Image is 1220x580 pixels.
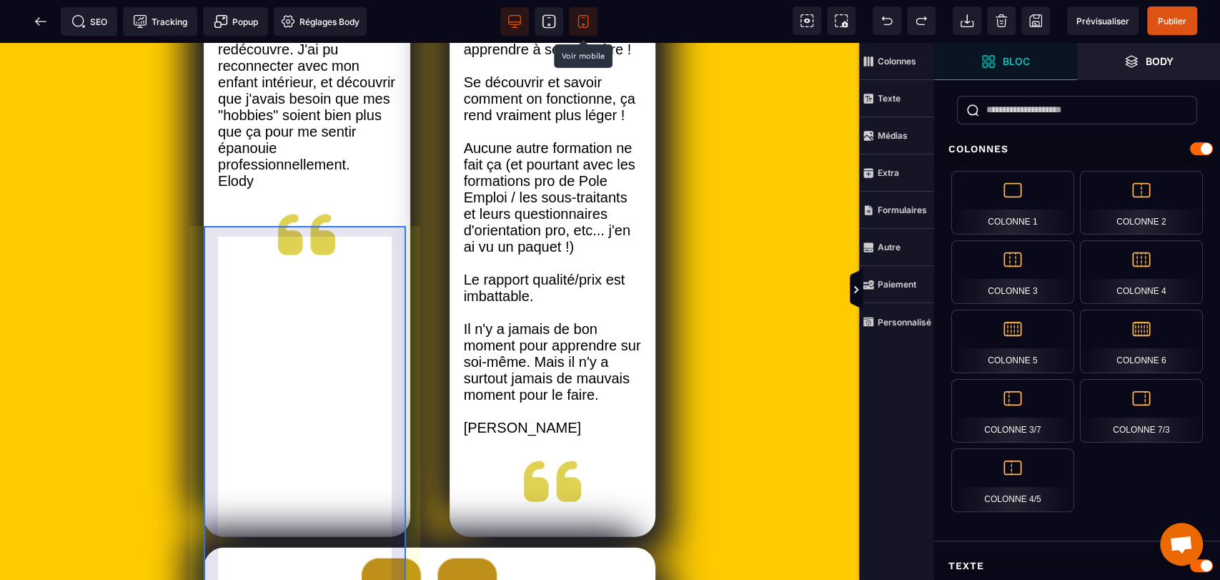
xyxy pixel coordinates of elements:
span: Personnalisé [859,303,934,340]
div: Colonne 3 [951,240,1074,304]
span: Voir bureau [500,7,529,36]
span: Afficher les vues [934,269,948,312]
span: Code de suivi [123,7,197,36]
span: Réglages Body [281,14,359,29]
span: Autre [859,229,934,266]
span: Métadata SEO [61,7,117,36]
span: Colonnes [859,43,934,80]
strong: Personnalisé [878,317,931,328]
span: Voir mobile [569,7,597,36]
span: Rétablir [907,6,936,35]
span: Voir les composants [793,6,821,35]
img: 0aed77fb9e0260075cb5d6057ff882d8_Vector-1.png [278,172,335,212]
span: Enregistrer le contenu [1147,6,1197,35]
strong: Texte [878,93,901,104]
span: Défaire [873,6,901,35]
div: Colonnes [934,136,1220,162]
strong: Formulaires [878,205,927,215]
div: Colonne 2 [1080,171,1203,235]
span: Enregistrer [1021,6,1050,35]
span: Formulaires [859,192,934,229]
span: SEO [71,14,107,29]
div: Texte [934,553,1220,579]
span: Popup [214,14,258,29]
span: Ouvrir les calques [1077,43,1220,80]
div: Colonne 1 [951,171,1074,235]
strong: Bloc [1003,56,1030,67]
span: Prévisualiser [1076,16,1129,26]
div: Mở cuộc trò chuyện [1160,523,1203,566]
strong: Paiement [878,279,916,290]
strong: Autre [878,242,901,252]
span: Extra [859,154,934,192]
span: Importer [953,6,981,35]
span: Tracking [133,14,187,29]
strong: Médias [878,130,908,141]
span: Ouvrir les blocs [934,43,1077,80]
span: Créer une alerte modale [203,7,268,36]
span: Nettoyage [987,6,1016,35]
img: 0aed77fb9e0260075cb5d6057ff882d8_Vector-1.png [524,418,581,459]
strong: Body [1146,56,1174,67]
div: Colonne 6 [1080,310,1203,373]
div: Colonne 3/7 [951,379,1074,443]
span: Aperçu [1067,6,1139,35]
div: Colonne 7/3 [1080,379,1203,443]
div: Colonne 4 [1080,240,1203,304]
span: Texte [859,80,934,117]
strong: Extra [878,167,899,178]
div: Colonne 4/5 [951,448,1074,512]
span: Voir tablette [535,7,563,36]
span: Publier [1158,16,1186,26]
span: Paiement [859,266,934,303]
div: Colonne 5 [951,310,1074,373]
span: Médias [859,117,934,154]
span: Favicon [274,7,367,36]
span: Capture d'écran [827,6,856,35]
strong: Colonnes [878,56,916,67]
span: Retour [26,7,55,36]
